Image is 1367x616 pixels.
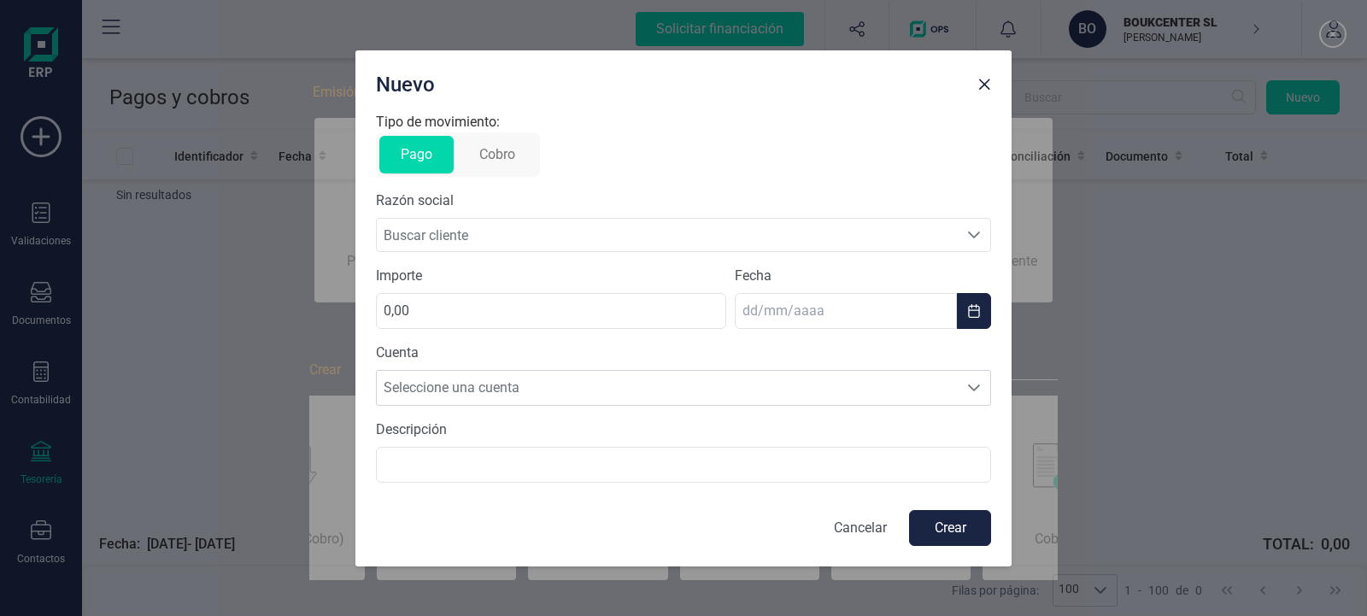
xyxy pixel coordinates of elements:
[376,419,991,440] label: Descripción
[377,219,958,251] span: Buscar cliente
[957,293,991,329] button: Choose Date
[369,64,971,98] div: Nuevo
[834,518,887,538] p: Cancelar
[458,136,537,173] button: Cobro
[376,266,726,286] label: Importe
[377,371,958,405] span: Seleccione una cuenta
[958,371,990,405] div: Seleccione una cuenta
[735,266,991,286] label: Fecha
[379,136,454,173] button: Pago
[376,112,991,132] p: Tipo de movimiento:
[376,343,991,363] label: Cuenta
[376,191,454,211] label: Razón social
[971,71,998,98] button: Close
[958,219,990,251] div: Buscar cliente
[909,510,991,546] button: Crear
[735,293,957,329] input: dd/mm/aaaa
